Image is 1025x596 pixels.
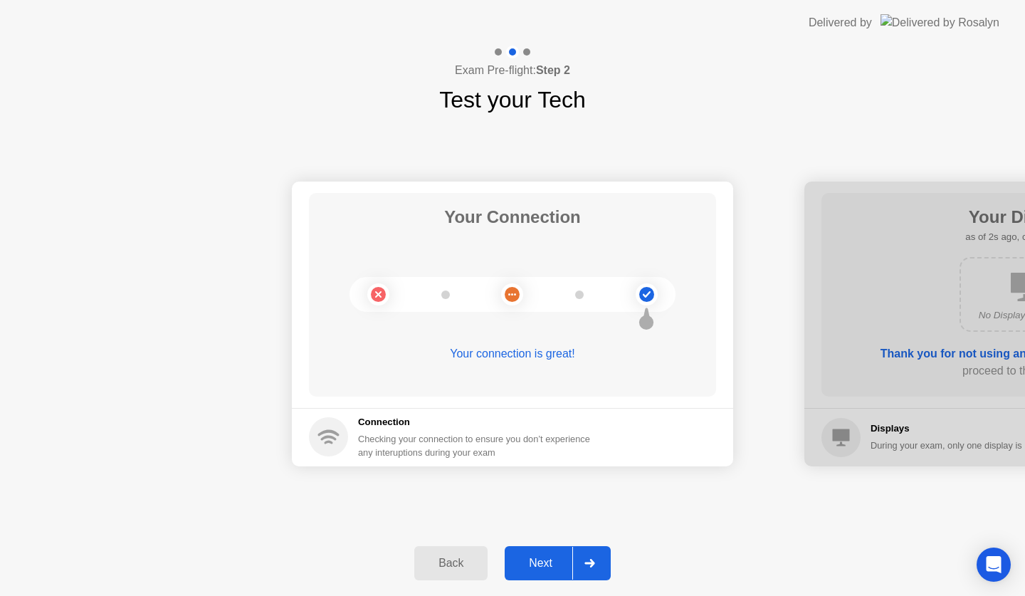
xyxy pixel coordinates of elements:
[439,83,586,117] h1: Test your Tech
[444,204,581,230] h1: Your Connection
[881,14,999,31] img: Delivered by Rosalyn
[536,64,570,76] b: Step 2
[358,432,599,459] div: Checking your connection to ensure you don’t experience any interuptions during your exam
[419,557,483,570] div: Back
[414,546,488,580] button: Back
[505,546,611,580] button: Next
[455,62,570,79] h4: Exam Pre-flight:
[309,345,716,362] div: Your connection is great!
[977,548,1011,582] div: Open Intercom Messenger
[809,14,872,31] div: Delivered by
[358,415,599,429] h5: Connection
[509,557,572,570] div: Next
